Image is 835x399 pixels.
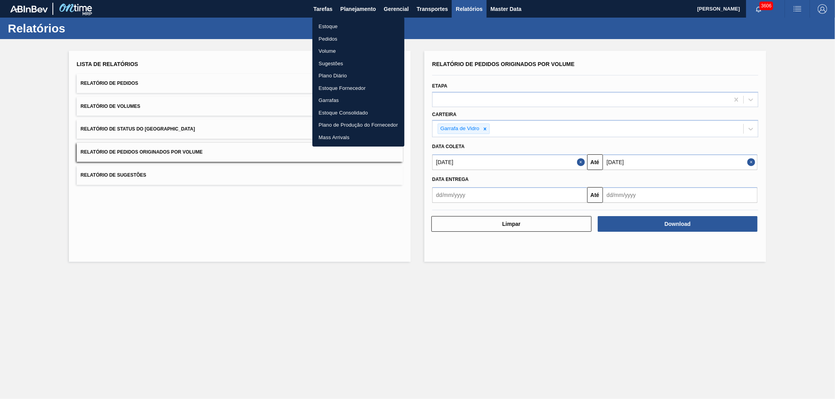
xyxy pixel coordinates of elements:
[312,57,404,70] a: Sugestões
[312,82,404,95] a: Estoque Fornecedor
[312,119,404,131] a: Plano de Produção do Fornecedor
[312,94,404,107] a: Garrafas
[312,107,404,119] a: Estoque Consolidado
[312,70,404,82] a: Plano Diário
[312,33,404,45] a: Pedidos
[312,45,404,57] a: Volume
[312,131,404,144] a: Mass Arrivals
[312,20,404,33] a: Estoque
